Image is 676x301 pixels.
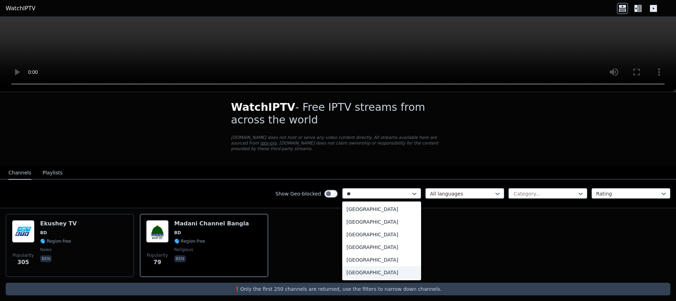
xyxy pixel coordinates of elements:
[342,254,421,266] div: [GEOGRAPHIC_DATA]
[342,216,421,228] div: [GEOGRAPHIC_DATA]
[342,266,421,279] div: [GEOGRAPHIC_DATA]
[154,258,161,267] span: 79
[6,4,36,13] a: WatchIPTV
[342,228,421,241] div: [GEOGRAPHIC_DATA]
[275,190,321,197] label: Show Geo-blocked
[146,220,169,243] img: Madani Channel Bangla
[174,230,181,236] span: BD
[231,101,295,113] span: WatchIPTV
[231,135,445,152] p: [DOMAIN_NAME] does not host or serve any video content directly. All streams available here are s...
[13,252,34,258] span: Popularity
[8,166,31,180] button: Channels
[147,252,168,258] span: Popularity
[8,286,668,293] p: ❗️Only the first 250 channels are returned, use the filters to narrow down channels.
[40,247,51,252] span: news
[174,220,249,227] h6: Madani Channel Bangla
[174,255,186,262] p: ben
[260,141,277,146] a: iptv-org
[231,101,445,126] h1: - Free IPTV streams from across the world
[12,220,35,243] img: Ekushey TV
[40,255,52,262] p: ben
[40,238,71,244] span: 🌎 Region-free
[40,220,77,227] h6: Ekushey TV
[174,247,193,252] span: religious
[342,203,421,216] div: [GEOGRAPHIC_DATA]
[174,238,205,244] span: 🌎 Region-free
[17,258,29,267] span: 305
[43,166,63,180] button: Playlists
[40,230,47,236] span: BD
[342,241,421,254] div: [GEOGRAPHIC_DATA]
